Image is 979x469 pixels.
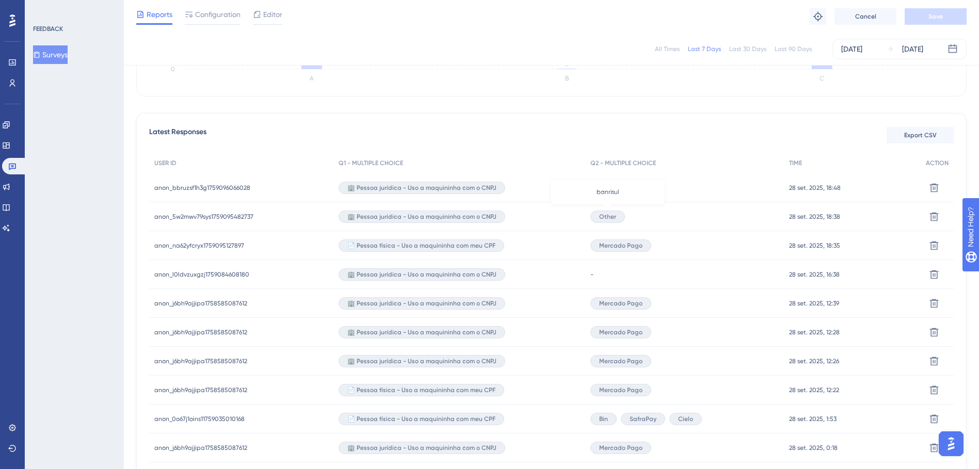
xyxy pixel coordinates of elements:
span: USER ID [154,159,176,167]
text: B [565,75,569,82]
button: Surveys [33,45,68,64]
span: 28 set. 2025, 0:18 [789,444,838,452]
text: A [310,75,314,82]
span: Save [928,12,943,21]
span: 🏢 Pessoa jurídica - Uso a maquininha com o CNPJ [347,357,496,365]
span: Mercado Pago [599,299,643,308]
text: C [820,75,824,82]
span: anon_j6bh9ajjipa1758585087612 [154,357,247,365]
span: Cielo [678,415,693,423]
span: Other [599,213,616,221]
span: Latest Responses [149,126,206,144]
span: TIME [789,159,802,167]
span: 🏢 Pessoa jurídica - Uso a maquininha com o CNPJ [347,213,496,221]
span: - [590,270,593,279]
span: 28 set. 2025, 16:38 [789,270,840,279]
span: anon_0o67j1oins11759035010168 [154,415,245,423]
div: [DATE] [902,43,923,55]
span: anon_bbruzsf1h3g1759096066028 [154,184,250,192]
span: 🏢 Pessoa jurídica - Uso a maquininha com o CNPJ [347,328,496,336]
span: Q1 - MULTIPLE CHOICE [339,159,403,167]
span: 28 set. 2025, 1:53 [789,415,837,423]
span: Mercado Pago [599,357,643,365]
div: Last 30 Days [729,45,766,53]
span: 📄 Pessoa física - Uso a maquininha com meu CPF [347,386,495,394]
span: banrisul [597,188,619,196]
span: 28 set. 2025, 18:35 [789,241,840,250]
span: Reports [147,8,172,21]
span: 28 set. 2025, 18:48 [789,184,841,192]
span: Mercado Pago [599,444,643,452]
span: Configuration [195,8,240,21]
span: anon_j6bh9ajjipa1758585087612 [154,444,247,452]
span: anon_5w2mwv79sys1759095482737 [154,213,253,221]
span: anon_j6bh9ajjipa1758585087612 [154,328,247,336]
iframe: UserGuiding AI Assistant Launcher [936,428,967,459]
span: SafraPay [630,415,656,423]
span: 28 set. 2025, 12:22 [789,386,839,394]
span: 28 set. 2025, 18:38 [789,213,840,221]
span: 🏢 Pessoa jurídica - Uso a maquininha com o CNPJ [347,299,496,308]
span: anon_j6bh9ajjipa1758585087612 [154,299,247,308]
span: 28 set. 2025, 12:28 [789,328,840,336]
span: anon_l0ldvzuxgzj1759084608180 [154,270,249,279]
div: [DATE] [841,43,862,55]
div: Last 7 Days [688,45,721,53]
span: 🏢 Pessoa jurídica - Uso a maquininha com o CNPJ [347,184,496,192]
span: Bin [599,415,608,423]
span: 28 set. 2025, 12:39 [789,299,839,308]
div: All Times [655,45,680,53]
span: Export CSV [904,131,937,139]
span: 🏢 Pessoa jurídica - Uso a maquininha com o CNPJ [347,270,496,279]
div: Last 90 Days [775,45,812,53]
span: 28 set. 2025, 12:26 [789,357,839,365]
button: Save [905,8,967,25]
span: Editor [263,8,282,21]
span: Mercado Pago [599,386,643,394]
div: FEEDBACK [33,25,63,33]
span: 📄 Pessoa física - Uso a maquininha com meu CPF [347,241,495,250]
span: Q2 - MULTIPLE CHOICE [590,159,656,167]
span: 🏢 Pessoa jurídica - Uso a maquininha com o CNPJ [347,444,496,452]
span: Need Help? [24,3,65,15]
span: anon_j6bh9ajjipa1758585087612 [154,386,247,394]
span: anon_na62yfcryx1759095127897 [154,241,244,250]
span: Mercado Pago [599,328,643,336]
tspan: 0 [171,66,175,73]
button: Cancel [834,8,896,25]
span: 📄 Pessoa física - Uso a maquininha com meu CPF [347,415,495,423]
span: Mercado Pago [599,241,643,250]
span: ACTION [926,159,949,167]
span: Cancel [855,12,876,21]
button: Export CSV [887,127,954,143]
